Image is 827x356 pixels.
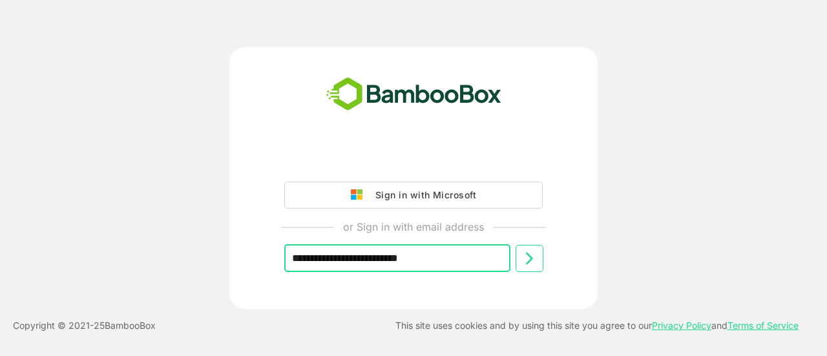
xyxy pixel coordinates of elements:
p: or Sign in with email address [343,219,484,235]
button: Sign in with Microsoft [284,182,543,209]
p: This site uses cookies and by using this site you agree to our and [395,318,799,333]
img: bamboobox [319,73,508,116]
img: google [351,189,369,201]
iframe: Sign in with Google Button [278,145,549,174]
a: Privacy Policy [652,320,711,331]
div: Sign in with Microsoft [369,187,476,204]
p: Copyright © 2021- 25 BambooBox [13,318,156,333]
a: Terms of Service [728,320,799,331]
